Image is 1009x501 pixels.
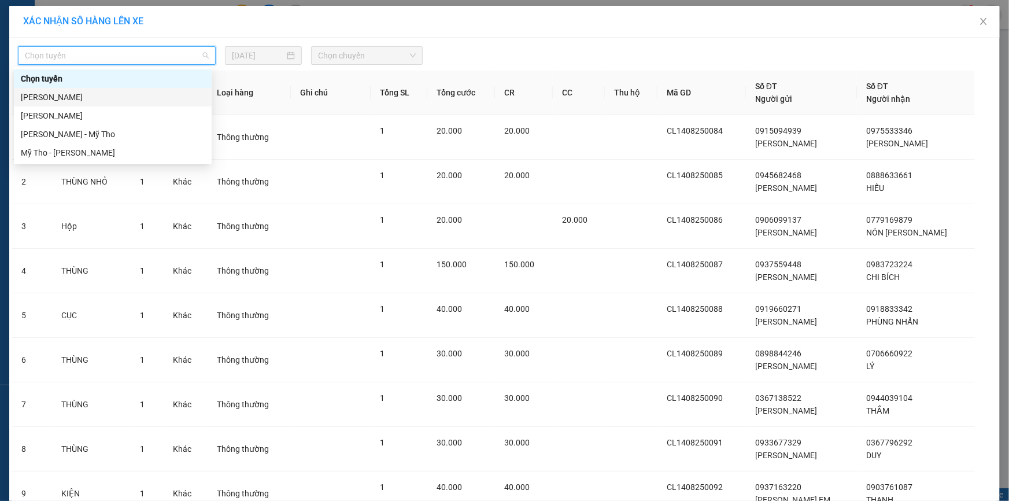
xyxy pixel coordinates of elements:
span: [PERSON_NAME] [755,272,817,282]
span: 0898844246 [755,349,801,358]
span: DUY [866,451,881,460]
span: 0919660271 [755,304,801,314]
span: 1 [380,349,385,358]
td: THÙNG [52,338,131,382]
button: Close [967,6,1000,38]
span: [PERSON_NAME] [755,317,817,326]
div: [PERSON_NAME] [21,109,205,122]
td: Khác [164,160,208,204]
span: 1 [380,482,385,492]
td: THÙNG NHỎ [52,160,131,204]
span: 1 [380,260,385,269]
span: 30.000 [437,349,462,358]
span: 20.000 [437,215,462,224]
span: 0888633661 [866,171,912,180]
div: Cao Lãnh - Mỹ Tho [14,125,212,143]
td: Khác [164,382,208,427]
span: 20.000 [437,171,462,180]
span: close [979,17,988,26]
div: Chọn tuyến [14,69,212,88]
span: CL1408250091 [667,438,723,447]
span: 1 [140,444,145,454]
span: 0706660922 [866,349,912,358]
td: Thông thường [208,160,291,204]
div: Cao Lãnh - Hồ Chí Minh [14,88,212,106]
span: [PERSON_NAME] [755,406,817,415]
span: 1 [140,489,145,498]
span: 0983723224 [866,260,912,269]
span: 1 [140,400,145,409]
th: Tổng cước [427,71,495,115]
span: 1 [380,393,385,403]
span: 40.000 [504,304,530,314]
span: 30.000 [504,393,530,403]
span: 0918833342 [866,304,912,314]
td: 6 [12,338,52,382]
span: 30.000 [504,349,530,358]
th: CC [553,71,605,115]
span: 1 [140,222,145,231]
th: CR [495,71,553,115]
td: THÙNG [52,382,131,427]
span: CL1408250092 [667,482,723,492]
span: LÝ [866,362,874,371]
span: Số ĐT [866,82,888,91]
td: 4 [12,249,52,293]
span: 0903761087 [866,482,912,492]
span: [PERSON_NAME] [755,451,817,460]
span: 0367138522 [755,393,801,403]
span: 0915094939 [755,126,801,135]
span: 1 [140,311,145,320]
td: 1 [12,115,52,160]
div: [PERSON_NAME] [21,91,205,104]
td: THÙNG [52,249,131,293]
span: 20.000 [504,171,530,180]
span: 0937163220 [755,482,801,492]
span: 40.000 [437,482,462,492]
span: Chọn tuyến [25,47,209,64]
th: Ghi chú [291,71,370,115]
span: 150.000 [437,260,467,269]
td: THÙNG [52,427,131,471]
span: 1 [140,266,145,275]
span: 0945682468 [755,171,801,180]
span: 0906099137 [755,215,801,224]
div: [PERSON_NAME] - Mỹ Tho [21,128,205,141]
td: Thông thường [208,382,291,427]
span: NÓN [PERSON_NAME] [866,228,947,237]
span: [PERSON_NAME] [755,139,817,148]
span: 30.000 [437,438,462,447]
span: XÁC NHẬN SỐ HÀNG LÊN XE [23,16,143,27]
span: 20.000 [562,215,587,224]
span: 0779169879 [866,215,912,224]
td: 3 [12,204,52,249]
td: 2 [12,160,52,204]
span: 1 [380,215,385,224]
input: 14/08/2025 [232,49,284,62]
span: 1 [380,171,385,180]
span: 150.000 [504,260,534,269]
span: 20.000 [504,126,530,135]
span: CL1408250087 [667,260,723,269]
span: CL1408250086 [667,215,723,224]
span: 0367796292 [866,438,912,447]
span: 0933677329 [755,438,801,447]
span: CL1408250090 [667,393,723,403]
span: 1 [140,177,145,186]
div: Hồ Chí Minh - Cao Lãnh [14,106,212,125]
span: 0944039104 [866,393,912,403]
span: Người gửi [755,94,792,104]
span: 30.000 [504,438,530,447]
span: HIẾU [866,183,884,193]
span: CHI BÍCH [866,272,900,282]
td: 8 [12,427,52,471]
td: Hộp [52,204,131,249]
span: [PERSON_NAME] [755,183,817,193]
span: 40.000 [504,482,530,492]
span: PHÙNG NHẨN [866,317,918,326]
span: [PERSON_NAME] [866,139,928,148]
td: Khác [164,338,208,382]
span: 40.000 [437,304,462,314]
span: 0975533346 [866,126,912,135]
div: Mỹ Tho - Cao Lãnh [14,143,212,162]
